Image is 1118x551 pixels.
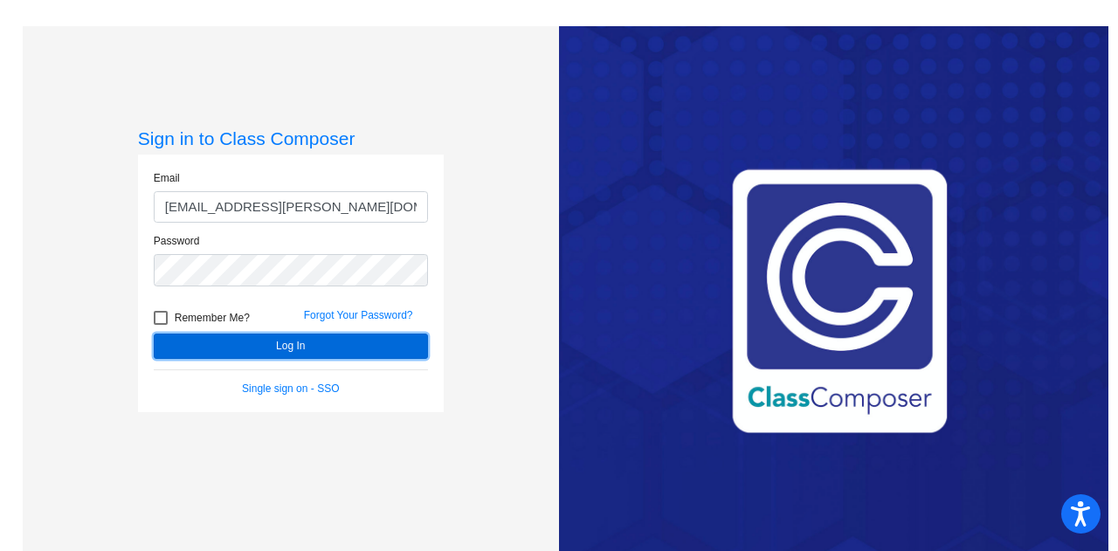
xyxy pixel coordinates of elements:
[154,233,200,249] label: Password
[138,127,444,149] h3: Sign in to Class Composer
[154,170,180,186] label: Email
[242,382,339,395] a: Single sign on - SSO
[304,309,413,321] a: Forgot Your Password?
[154,334,428,359] button: Log In
[175,307,250,328] span: Remember Me?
